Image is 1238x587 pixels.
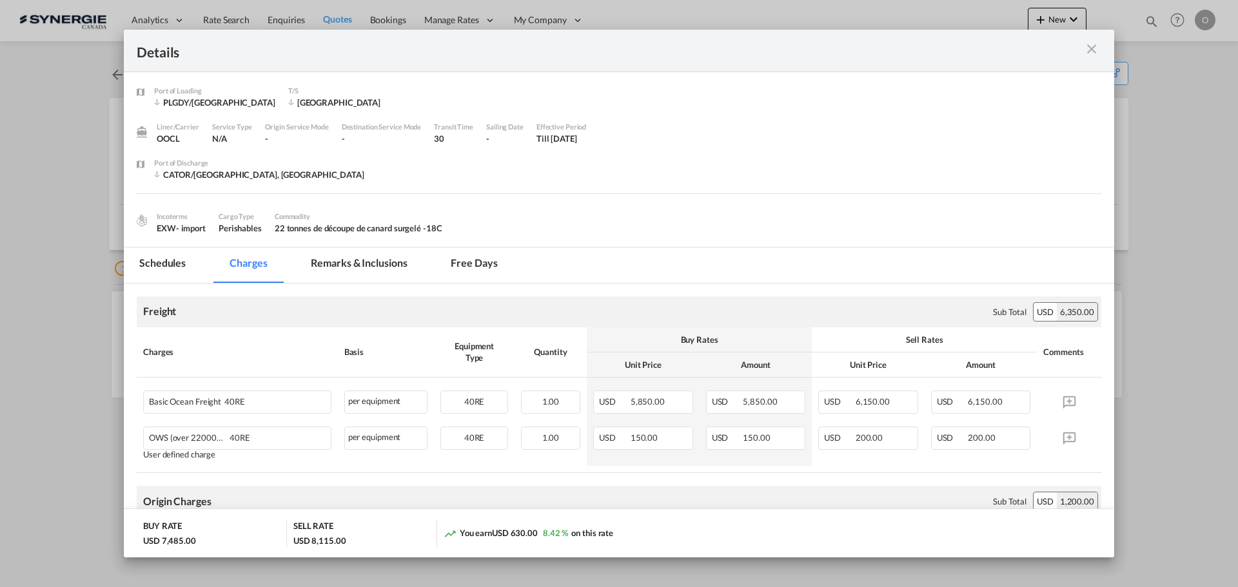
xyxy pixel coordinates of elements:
[143,346,331,358] div: Charges
[968,432,995,443] span: 200.00
[925,352,1037,378] th: Amount
[135,213,149,227] img: cargo.png
[812,352,925,378] th: Unit Price
[143,304,176,318] div: Freight
[295,247,422,283] md-tab-item: Remarks & Inclusions
[143,450,331,459] div: User defined charge
[265,121,329,133] div: Origin Service Mode
[288,97,391,108] div: Antwerp
[993,496,1027,507] div: Sub Total
[700,352,812,378] th: Amount
[743,396,777,407] span: 5,850.00
[137,43,1005,59] div: Details
[937,396,967,407] span: USD
[124,247,526,283] md-pagination-wrapper: Use the left and right arrow keys to navigate between tabs
[157,121,199,133] div: Liner/Carrier
[143,494,211,508] div: Origin Charges
[434,133,473,144] div: 30
[743,432,770,443] span: 150.00
[219,211,262,222] div: Cargo Type
[214,247,282,283] md-tab-item: Charges
[149,391,281,407] div: Basic Ocean Freight
[712,432,742,443] span: USD
[157,222,206,234] div: EXW
[212,121,252,133] div: Service Type
[1084,41,1099,57] md-icon: icon-close m-3 fg-AAA8AD cursor
[587,352,700,378] th: Unit Price
[542,432,560,443] span: 1.00
[593,334,805,345] div: Buy Rates
[219,222,262,234] div: Perishables
[435,247,513,283] md-tab-item: Free days
[1057,492,1097,510] div: 1,200.00
[536,133,577,144] div: Till 29 Aug 2025
[1037,327,1101,378] th: Comments
[536,121,586,133] div: Effective Period
[464,432,485,443] span: 40RE
[288,85,391,97] div: T/S
[226,433,250,443] span: 40RE
[124,30,1114,558] md-dialog: Port of Loading ...
[1034,492,1057,510] div: USD
[824,432,854,443] span: USD
[712,396,742,407] span: USD
[599,396,629,407] span: USD
[265,133,329,144] div: -
[124,247,201,283] md-tab-item: Schedules
[149,427,281,443] div: OWS (over 22000kg if any)
[993,306,1027,318] div: Sub Total
[154,157,364,169] div: Port of Discharge
[293,520,333,535] div: SELL RATE
[293,535,346,546] div: USD 8,115.00
[631,396,665,407] span: 5,850.00
[275,211,442,222] div: Commodity
[824,396,854,407] span: USD
[492,528,538,538] span: USD 630.00
[157,133,199,144] div: OOCL
[631,432,658,443] span: 150.00
[154,97,275,108] div: PLGDY/Gdynia
[344,390,428,414] div: per equipment
[342,121,422,133] div: Destination Service Mode
[143,520,182,535] div: BUY RATE
[856,396,890,407] span: 6,150.00
[154,85,275,97] div: Port of Loading
[344,346,428,358] div: Basis
[154,169,364,180] div: CATOR/Toronto, ON
[342,133,422,144] div: -
[542,396,560,407] span: 1.00
[444,527,613,541] div: You earn on this rate
[1034,303,1057,321] div: USD
[176,222,206,234] div: - import
[464,396,485,407] span: 40RE
[212,133,227,144] span: N/A
[521,346,580,358] div: Quantity
[818,334,1030,345] div: Sell Rates
[344,427,428,450] div: per equipment
[856,432,883,443] span: 200.00
[968,396,1002,407] span: 6,150.00
[937,432,967,443] span: USD
[486,121,524,133] div: Sailing Date
[440,340,508,363] div: Equipment Type
[444,527,457,540] md-icon: icon-trending-up
[221,397,245,407] span: 40RE
[543,528,568,538] span: 8.42 %
[1057,303,1097,321] div: 6,350.00
[434,121,473,133] div: Transit Time
[157,211,206,222] div: Incoterms
[275,223,442,233] span: 22 tonnes de découpe de canard surgelé -18C
[486,133,524,144] div: -
[143,535,196,546] div: USD 7,485.00
[599,432,629,443] span: USD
